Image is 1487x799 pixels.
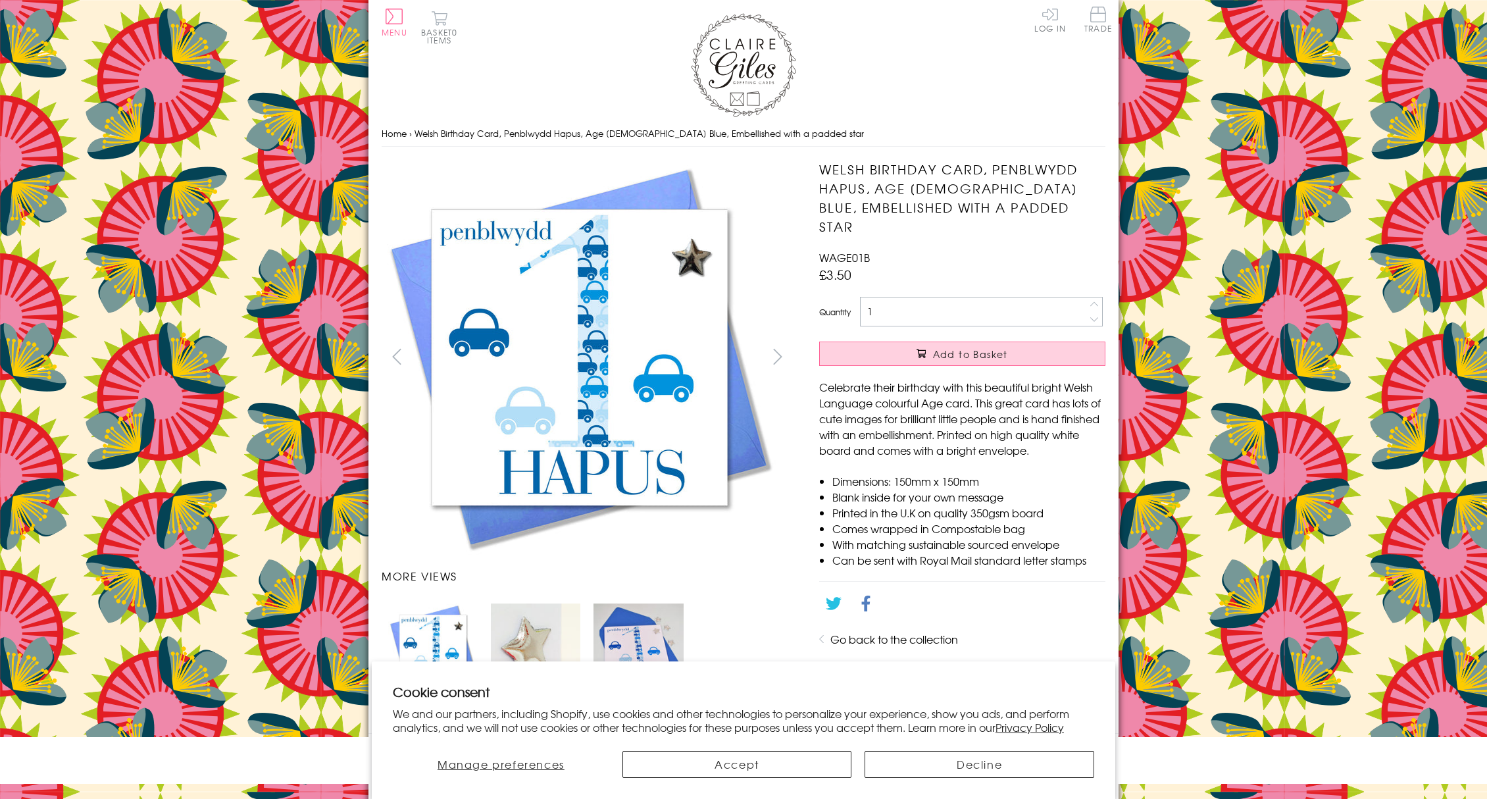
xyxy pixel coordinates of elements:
[832,521,1105,536] li: Comes wrapped in Compostable bag
[763,342,793,371] button: next
[691,13,796,117] img: Claire Giles Greetings Cards
[819,379,1105,458] p: Celebrate their birthday with this beautiful bright Welsh Language colourful Age card. This great...
[409,127,412,140] span: ›
[382,26,407,38] span: Menu
[484,597,587,700] li: Carousel Page 2
[427,26,457,46] span: 0 items
[865,751,1094,778] button: Decline
[382,342,411,371] button: prev
[382,120,1105,147] nav: breadcrumbs
[382,127,407,140] a: Home
[1084,7,1112,35] a: Trade
[421,11,457,44] button: Basket0 items
[438,756,565,772] span: Manage preferences
[819,342,1105,366] button: Add to Basket
[832,489,1105,505] li: Blank inside for your own message
[393,751,609,778] button: Manage preferences
[382,597,793,700] ul: Carousel Pagination
[622,751,852,778] button: Accept
[587,597,690,700] li: Carousel Page 3
[830,631,958,647] a: Go back to the collection
[819,265,851,284] span: £3.50
[382,160,776,555] img: Welsh Birthday Card, Penblwydd Hapus, Age 1 Blue, Embellished with a padded star
[819,160,1105,236] h1: Welsh Birthday Card, Penblwydd Hapus, Age [DEMOGRAPHIC_DATA] Blue, Embellished with a padded star
[832,473,1105,489] li: Dimensions: 150mm x 150mm
[933,348,1008,361] span: Add to Basket
[593,604,683,693] img: Welsh Birthday Card, Penblwydd Hapus, Age 1 Blue, Embellished with a padded star
[491,604,580,693] img: Welsh Birthday Card, Penblwydd Hapus, Age 1 Blue, Embellished with a padded star
[382,597,484,700] li: Carousel Page 1 (Current Slide)
[996,719,1064,735] a: Privacy Policy
[382,568,793,584] h3: More views
[819,306,851,318] label: Quantity
[388,604,478,693] img: Welsh Birthday Card, Penblwydd Hapus, Age 1 Blue, Embellished with a padded star
[832,536,1105,552] li: With matching sustainable sourced envelope
[1084,7,1112,32] span: Trade
[382,9,407,36] button: Menu
[393,707,1094,735] p: We and our partners, including Shopify, use cookies and other technologies to personalize your ex...
[819,249,870,265] span: WAGE01B
[1034,7,1066,32] a: Log In
[415,127,864,140] span: Welsh Birthday Card, Penblwydd Hapus, Age [DEMOGRAPHIC_DATA] Blue, Embellished with a padded star
[393,683,1094,701] h2: Cookie consent
[832,505,1105,521] li: Printed in the U.K on quality 350gsm board
[832,552,1105,568] li: Can be sent with Royal Mail standard letter stamps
